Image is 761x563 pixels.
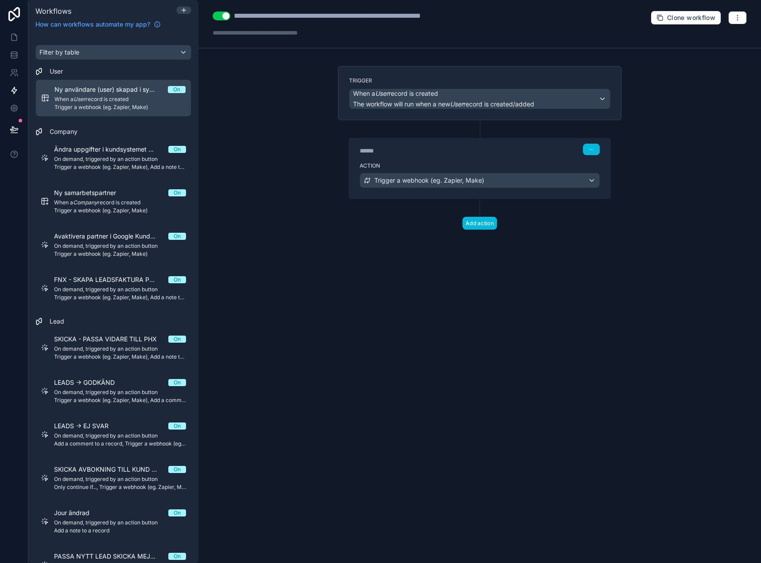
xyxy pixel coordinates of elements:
[374,176,484,185] span: Trigger a webhook (eg. Zapier, Make)
[651,11,721,25] button: Clone workflow
[32,20,164,29] a: How can workflows automate my app?
[353,89,438,98] span: When a record is created
[353,100,534,108] span: The workflow will run when a new record is created/added
[35,20,150,29] span: How can workflows automate my app?
[375,90,388,97] em: User
[35,7,71,16] span: Workflows
[667,14,715,22] span: Clone workflow
[349,89,610,109] button: When aUserrecord is createdThe workflow will run when a newUserrecord is created/added
[360,173,600,188] button: Trigger a webhook (eg. Zapier, Make)
[462,217,497,230] button: Add action
[349,77,610,84] label: Trigger
[360,162,600,169] label: Action
[450,100,463,108] em: User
